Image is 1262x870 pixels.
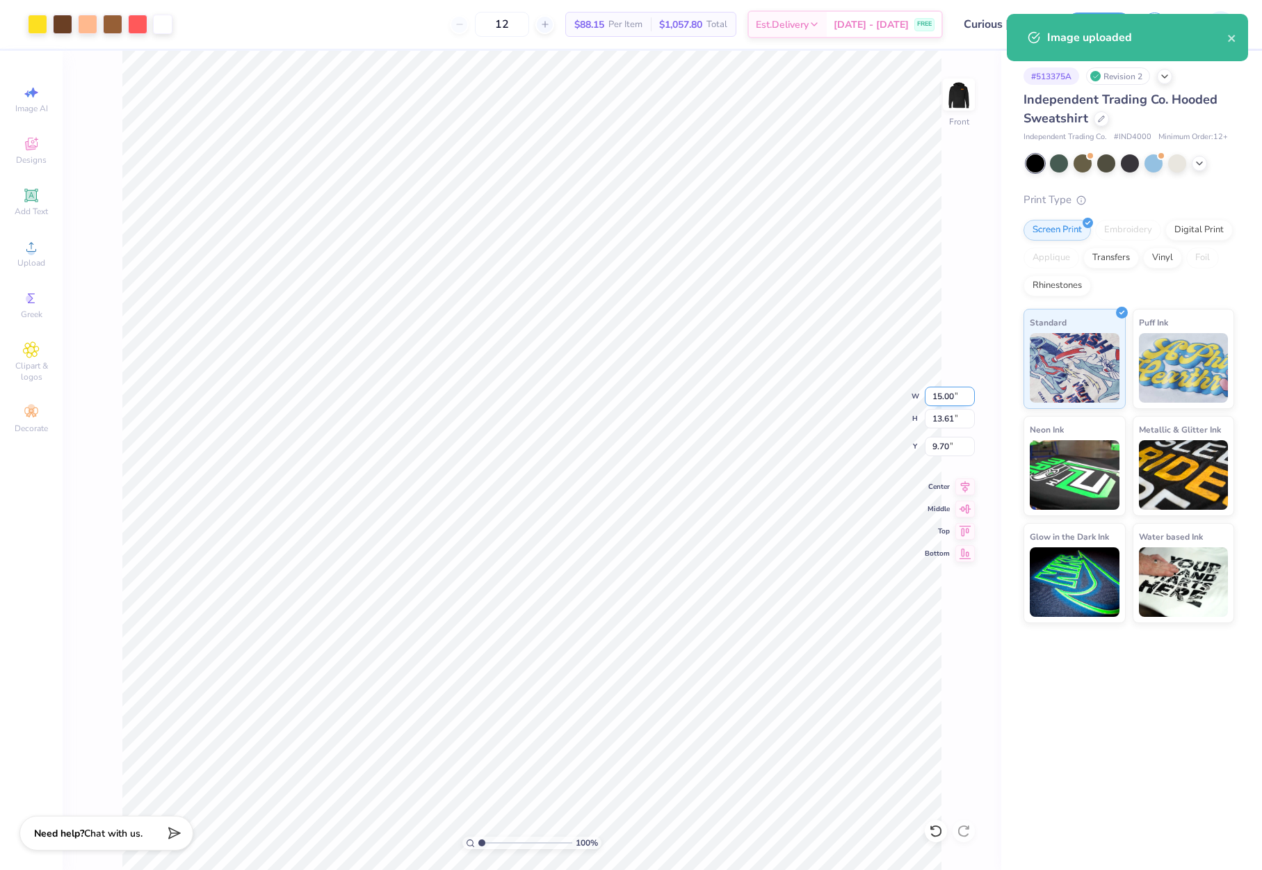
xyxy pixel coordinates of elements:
[15,423,48,434] span: Decorate
[1030,529,1109,544] span: Glow in the Dark Ink
[925,526,950,536] span: Top
[925,504,950,514] span: Middle
[945,81,973,108] img: Front
[1030,547,1119,617] img: Glow in the Dark Ink
[7,360,56,382] span: Clipart & logos
[1139,315,1168,330] span: Puff Ink
[1083,248,1139,268] div: Transfers
[475,12,529,37] input: – –
[949,115,969,128] div: Front
[1047,29,1227,46] div: Image uploaded
[953,10,1055,38] input: Untitled Design
[16,154,47,166] span: Designs
[1030,333,1119,403] img: Standard
[706,17,727,32] span: Total
[1139,547,1229,617] img: Water based Ink
[1158,131,1228,143] span: Minimum Order: 12 +
[574,17,604,32] span: $88.15
[1139,333,1229,403] img: Puff Ink
[21,309,42,320] span: Greek
[1024,220,1091,241] div: Screen Print
[1030,440,1119,510] img: Neon Ink
[1114,131,1151,143] span: # IND4000
[34,827,84,840] strong: Need help?
[1024,131,1107,143] span: Independent Trading Co.
[1186,248,1219,268] div: Foil
[17,257,45,268] span: Upload
[1143,248,1182,268] div: Vinyl
[1139,422,1221,437] span: Metallic & Glitter Ink
[1024,192,1234,208] div: Print Type
[1030,315,1067,330] span: Standard
[1165,220,1233,241] div: Digital Print
[576,837,598,849] span: 100 %
[925,482,950,492] span: Center
[834,17,909,32] span: [DATE] - [DATE]
[1024,248,1079,268] div: Applique
[1227,29,1237,46] button: close
[15,206,48,217] span: Add Text
[917,19,932,29] span: FREE
[1030,422,1064,437] span: Neon Ink
[1086,67,1150,85] div: Revision 2
[1024,275,1091,296] div: Rhinestones
[1095,220,1161,241] div: Embroidery
[15,103,48,114] span: Image AI
[925,549,950,558] span: Bottom
[608,17,642,32] span: Per Item
[1024,91,1217,127] span: Independent Trading Co. Hooded Sweatshirt
[1139,440,1229,510] img: Metallic & Glitter Ink
[1139,529,1203,544] span: Water based Ink
[84,827,143,840] span: Chat with us.
[1024,67,1079,85] div: # 513375A
[659,17,702,32] span: $1,057.80
[756,17,809,32] span: Est. Delivery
